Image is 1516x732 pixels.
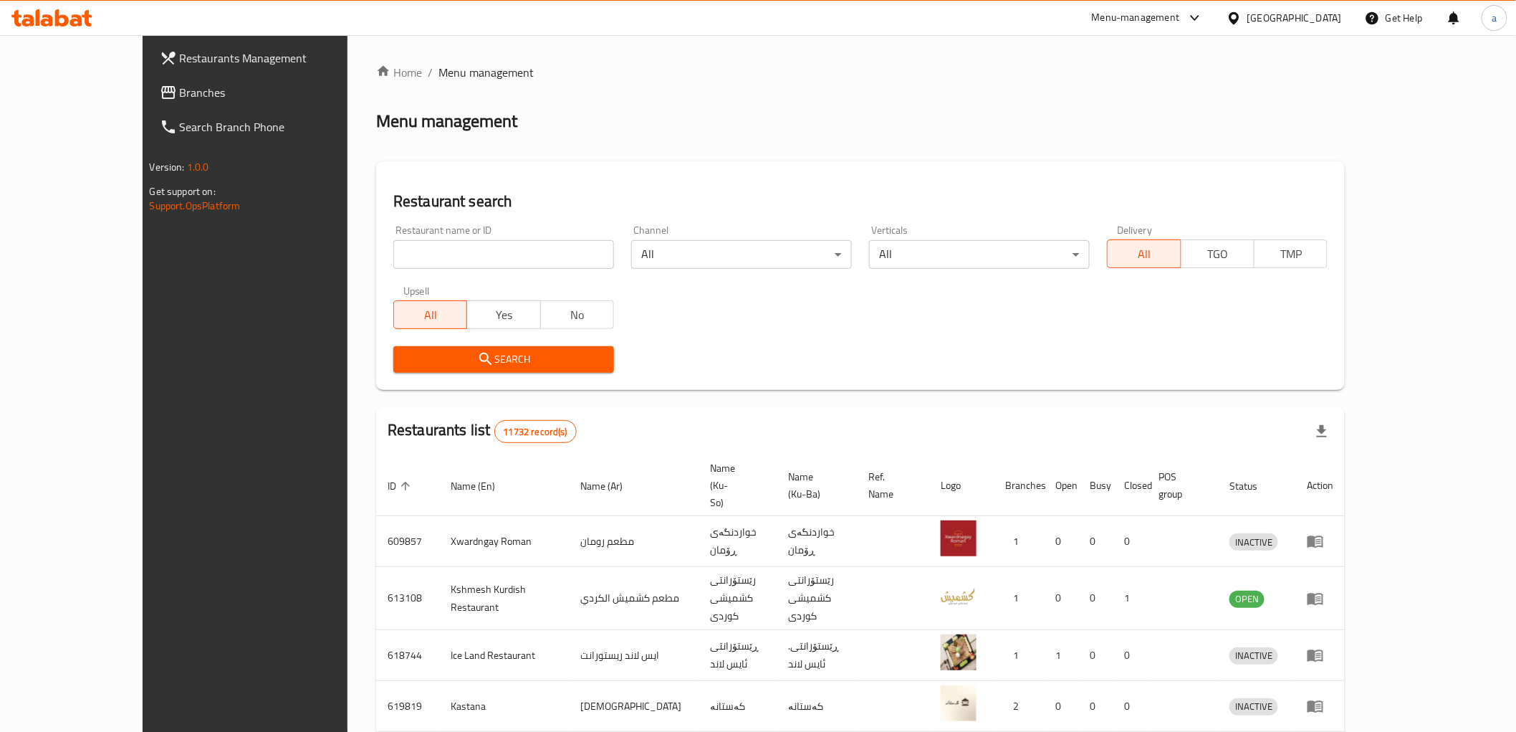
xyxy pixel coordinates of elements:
[376,110,517,133] h2: Menu management
[405,351,603,369] span: Search
[1492,10,1497,26] span: a
[1307,590,1333,607] div: Menu
[994,455,1044,516] th: Branches
[699,516,777,567] td: خواردنگەی ڕۆمان
[777,681,857,732] td: کەستانە
[439,681,569,732] td: Kastana
[400,305,461,325] span: All
[393,300,467,329] button: All
[1307,533,1333,550] div: Menu
[439,630,569,681] td: Ice Land Restaurant
[1044,630,1078,681] td: 1
[1254,239,1328,268] button: TMP
[1181,239,1254,268] button: TGO
[777,516,857,567] td: خواردنگەی ڕۆمان
[941,578,977,614] img: Kshmesh Kurdish Restaurant
[466,300,540,329] button: Yes
[994,567,1044,630] td: 1
[1187,244,1249,265] span: TGO
[1229,477,1276,495] span: Status
[393,240,614,269] input: Search for restaurant name or ID..
[1113,567,1147,630] td: 1
[376,630,439,681] td: 618744
[148,75,395,110] a: Branches
[941,685,977,721] img: Kastana
[929,455,994,516] th: Logo
[1307,698,1333,715] div: Menu
[569,681,699,732] td: [DEMOGRAPHIC_DATA]
[1305,414,1339,449] div: Export file
[994,681,1044,732] td: 2
[1044,455,1078,516] th: Open
[580,477,641,495] span: Name (Ar)
[403,286,430,296] label: Upsell
[1078,567,1113,630] td: 0
[1044,516,1078,567] td: 0
[376,681,439,732] td: 619819
[941,634,977,670] img: Ice Land Restaurant
[495,425,576,439] span: 11732 record(s)
[1260,244,1322,265] span: TMP
[473,305,534,325] span: Yes
[388,477,415,495] span: ID
[376,64,1345,81] nav: breadcrumb
[180,84,384,101] span: Branches
[1229,647,1278,664] span: INACTIVE
[376,567,439,630] td: 613108
[569,516,699,567] td: مطعم رومان
[1229,534,1278,551] span: INACTIVE
[777,630,857,681] td: .ڕێستۆرانتی ئایس لاند
[1113,455,1147,516] th: Closed
[547,305,608,325] span: No
[777,567,857,630] td: رێستۆرانتی کشمیشى كوردى
[994,630,1044,681] td: 1
[569,567,699,630] td: مطعم كشميش الكردي
[1229,591,1265,607] span: OPEN
[148,110,395,144] a: Search Branch Phone
[699,681,777,732] td: کەستانە
[1295,455,1345,516] th: Action
[699,567,777,630] td: رێستۆرانتی کشمیشى كوردى
[540,300,614,329] button: No
[439,567,569,630] td: Kshmesh Kurdish Restaurant
[1117,225,1153,235] label: Delivery
[150,158,185,176] span: Version:
[180,118,384,136] span: Search Branch Phone
[1092,9,1180,27] div: Menu-management
[451,477,514,495] span: Name (En)
[631,240,852,269] div: All
[1113,516,1147,567] td: 0
[1307,647,1333,664] div: Menu
[376,64,422,81] a: Home
[1158,468,1201,503] span: POS group
[788,468,840,503] span: Name (Ku-Ba)
[439,516,569,567] td: Xwardngay Roman
[1113,244,1175,265] span: All
[941,521,977,556] img: Xwardngay Roman
[1078,630,1113,681] td: 0
[1078,455,1113,516] th: Busy
[1113,681,1147,732] td: 0
[868,468,912,503] span: Ref. Name
[1113,630,1147,681] td: 0
[994,516,1044,567] td: 1
[1078,681,1113,732] td: 0
[388,419,577,443] h2: Restaurants list
[1044,567,1078,630] td: 0
[180,49,384,67] span: Restaurants Management
[150,182,216,201] span: Get support on:
[1107,239,1181,268] button: All
[1229,591,1265,608] div: OPEN
[393,346,614,373] button: Search
[187,158,209,176] span: 1.0.0
[148,41,395,75] a: Restaurants Management
[428,64,433,81] li: /
[150,196,241,215] a: Support.OpsPlatform
[1044,681,1078,732] td: 0
[1247,10,1342,26] div: [GEOGRAPHIC_DATA]
[699,630,777,681] td: ڕێستۆرانتی ئایس لاند
[710,460,759,511] span: Name (Ku-So)
[438,64,534,81] span: Menu management
[1078,516,1113,567] td: 0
